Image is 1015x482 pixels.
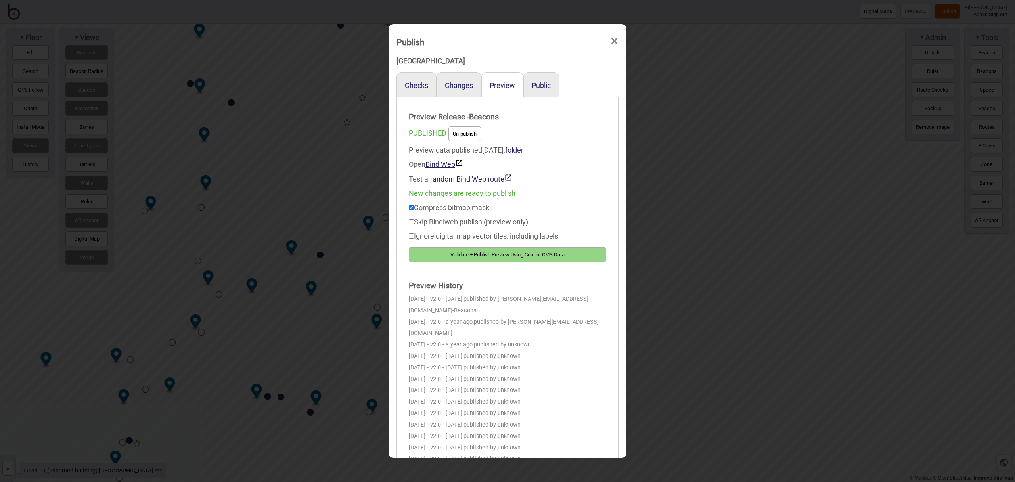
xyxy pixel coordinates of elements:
span: , [504,146,523,154]
div: [DATE] - v2.0 - [DATE]: [409,431,606,442]
div: Preview data published [DATE] [409,143,606,186]
span: × [610,28,619,54]
a: folder [505,146,523,154]
button: Public [532,81,551,90]
span: published by unknown [463,376,521,383]
span: published by unknown [463,444,521,451]
span: published by unknown [474,341,531,348]
div: Test a [409,172,606,186]
div: [DATE] - v2.0 - a year ago: [409,317,606,340]
img: preview [455,159,463,167]
div: [DATE] - v2.0 - [DATE]: [409,419,606,431]
button: Un-publish [448,126,481,141]
span: published by unknown [463,387,521,394]
div: New changes are ready to publish [409,186,606,201]
strong: Preview History [409,278,606,294]
span: published by unknown [463,433,521,440]
button: Changes [445,81,473,90]
input: Skip Bindiweb publish (preview only) [409,219,414,224]
div: [DATE] - v2.0 - [DATE]: [409,351,606,362]
div: [DATE] - v2.0 - [DATE]: [409,396,606,408]
span: published by unknown [463,364,521,371]
span: published by [PERSON_NAME][EMAIL_ADDRESS][DOMAIN_NAME] [409,296,588,314]
div: [DATE] - v2.0 - [DATE]: [409,374,606,385]
div: [DATE] - v2.0 - [DATE]: [409,362,606,374]
div: [DATE] - v2.0 - [DATE]: [409,294,606,317]
label: Compress bitmap mask [409,203,489,212]
input: Compress bitmap mask [409,205,414,210]
div: [DATE] - v2.0 - [DATE]: [409,442,606,454]
button: random BindiWeb route [430,174,512,183]
button: Validate + Publish Preview Using Current CMS Data [409,247,606,262]
span: published by unknown [463,398,521,405]
div: [DATE] - v2.0 - [DATE]: [409,408,606,419]
span: published by unknown [463,410,521,417]
div: [DATE] - v2.0 - [DATE]: [409,453,606,465]
span: published by [PERSON_NAME][EMAIL_ADDRESS][DOMAIN_NAME] [409,319,599,337]
div: [DATE] - v2.0 - a year ago: [409,339,606,351]
div: [DATE] - v2.0 - [DATE]: [409,385,606,396]
div: [GEOGRAPHIC_DATA] [396,54,619,68]
span: PUBLISHED [409,129,446,137]
span: - Beacons [452,307,476,314]
label: Ignore digital map vector tiles, including labels [409,232,558,240]
input: Ignore digital map vector tiles, including labels [409,233,414,239]
strong: Preview Release - Beacons [409,109,606,125]
button: Preview [490,81,515,90]
div: Open [409,157,606,172]
div: Publish [396,34,425,51]
label: Skip Bindiweb publish (preview only) [409,218,528,226]
img: preview [504,174,512,182]
span: published by unknown [463,455,521,462]
span: published by unknown [463,421,521,428]
button: Checks [405,81,428,90]
span: published by unknown [463,353,521,360]
a: BindiWeb [425,160,463,168]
